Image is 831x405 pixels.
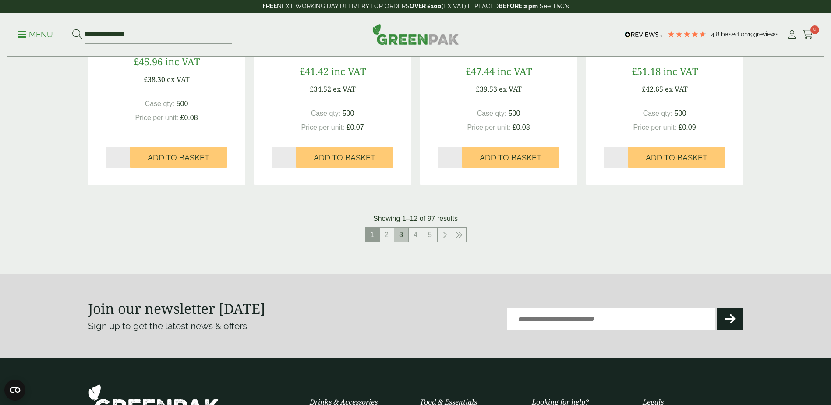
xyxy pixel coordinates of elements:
[711,31,721,38] span: 4.8
[333,84,356,94] span: ex VAT
[301,124,344,131] span: Price per unit:
[4,380,25,401] button: Open CMP widget
[365,228,379,242] span: 1
[476,84,497,94] span: £39.53
[665,84,688,94] span: ex VAT
[135,114,178,121] span: Price per unit:
[477,110,507,117] span: Case qty:
[296,147,393,168] button: Add to Basket
[757,31,778,38] span: reviews
[497,64,532,78] span: inc VAT
[667,30,707,38] div: 4.8 Stars
[410,3,442,10] strong: OVER £100
[88,299,265,318] strong: Join our newsletter [DATE]
[643,110,673,117] span: Case qty:
[310,84,331,94] span: £34.52
[88,319,383,333] p: Sign up to get the latest news & offers
[810,25,819,34] span: 0
[165,55,200,68] span: inc VAT
[311,110,341,117] span: Case qty:
[462,147,559,168] button: Add to Basket
[467,124,510,131] span: Price per unit:
[646,153,707,163] span: Add to Basket
[148,153,209,163] span: Add to Basket
[145,100,175,107] span: Case qty:
[786,30,797,39] i: My Account
[499,84,522,94] span: ex VAT
[409,228,423,242] a: 4
[331,64,366,78] span: inc VAT
[423,228,437,242] a: 5
[394,228,408,242] a: 3
[540,3,569,10] a: See T&C's
[372,24,459,45] img: GreenPak Supplies
[675,110,686,117] span: 500
[134,55,163,68] span: £45.96
[803,28,813,41] a: 0
[625,32,663,38] img: REVIEWS.io
[144,75,165,84] span: £38.30
[803,30,813,39] i: Cart
[130,147,227,168] button: Add to Basket
[633,124,676,131] span: Price per unit:
[632,64,661,78] span: £51.18
[380,228,394,242] a: 2
[373,213,458,224] p: Showing 1–12 of 97 results
[513,124,530,131] span: £0.08
[343,110,354,117] span: 500
[18,29,53,40] p: Menu
[300,64,329,78] span: £41.42
[509,110,520,117] span: 500
[480,153,541,163] span: Add to Basket
[262,3,277,10] strong: FREE
[177,100,188,107] span: 500
[679,124,696,131] span: £0.09
[18,29,53,38] a: Menu
[748,31,757,38] span: 193
[167,75,190,84] span: ex VAT
[314,153,375,163] span: Add to Basket
[466,64,495,78] span: £47.44
[721,31,748,38] span: Based on
[499,3,538,10] strong: BEFORE 2 pm
[642,84,663,94] span: £42.65
[347,124,364,131] span: £0.07
[180,114,198,121] span: £0.08
[663,64,698,78] span: inc VAT
[628,147,725,168] button: Add to Basket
